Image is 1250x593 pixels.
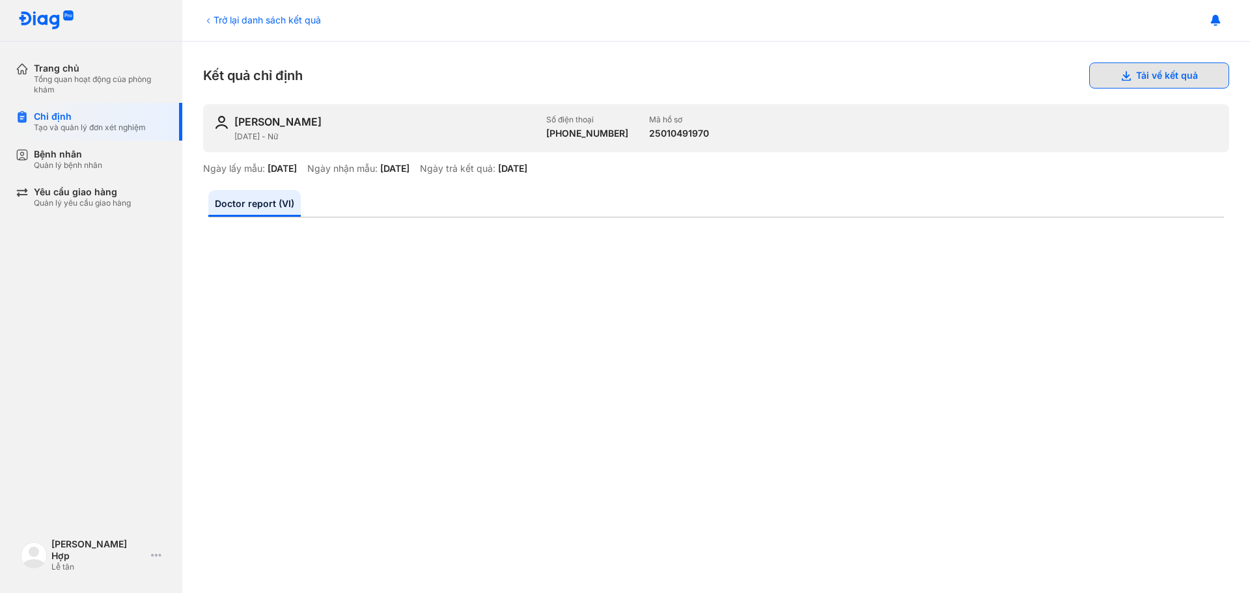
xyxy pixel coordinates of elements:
[203,13,321,27] div: Trở lại danh sách kết quả
[51,538,146,562] div: [PERSON_NAME] Hợp
[34,122,146,133] div: Tạo và quản lý đơn xét nghiệm
[34,186,131,198] div: Yêu cầu giao hàng
[51,562,146,572] div: Lễ tân
[380,163,410,174] div: [DATE]
[21,542,47,568] img: logo
[34,198,131,208] div: Quản lý yêu cầu giao hàng
[34,148,102,160] div: Bệnh nhân
[420,163,495,174] div: Ngày trả kết quả:
[203,62,1229,89] div: Kết quả chỉ định
[649,115,709,125] div: Mã hồ sơ
[498,163,527,174] div: [DATE]
[234,131,536,142] div: [DATE] - Nữ
[18,10,74,31] img: logo
[268,163,297,174] div: [DATE]
[203,163,265,174] div: Ngày lấy mẫu:
[34,62,167,74] div: Trang chủ
[546,115,628,125] div: Số điện thoại
[307,163,378,174] div: Ngày nhận mẫu:
[546,128,628,139] div: [PHONE_NUMBER]
[234,115,322,129] div: [PERSON_NAME]
[34,111,146,122] div: Chỉ định
[208,190,301,217] a: Doctor report (VI)
[649,128,709,139] div: 25010491970
[1089,62,1229,89] button: Tải về kết quả
[34,160,102,171] div: Quản lý bệnh nhân
[34,74,167,95] div: Tổng quan hoạt động của phòng khám
[214,115,229,130] img: user-icon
